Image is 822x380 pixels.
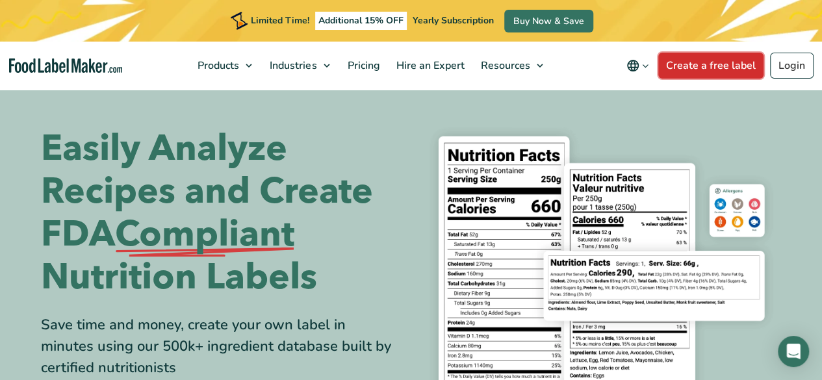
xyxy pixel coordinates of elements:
span: Products [194,58,240,73]
span: Industries [266,58,318,73]
a: Login [770,53,814,79]
a: Industries [262,42,336,90]
span: Hire an Expert [392,58,465,73]
button: Change language [617,53,658,79]
span: Limited Time! [251,14,309,27]
a: Buy Now & Save [504,10,593,32]
span: Pricing [343,58,381,73]
div: Open Intercom Messenger [778,336,809,367]
span: Resources [476,58,531,73]
a: Food Label Maker homepage [9,58,123,73]
span: Yearly Subscription [413,14,494,27]
h1: Easily Analyze Recipes and Create FDA Nutrition Labels [41,127,402,299]
a: Hire an Expert [388,42,469,90]
a: Products [190,42,259,90]
span: Compliant [115,213,294,256]
a: Resources [472,42,549,90]
a: Create a free label [658,53,764,79]
div: Save time and money, create your own label in minutes using our 500k+ ingredient database built b... [41,314,402,379]
a: Pricing [339,42,385,90]
span: Additional 15% OFF [315,12,407,30]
